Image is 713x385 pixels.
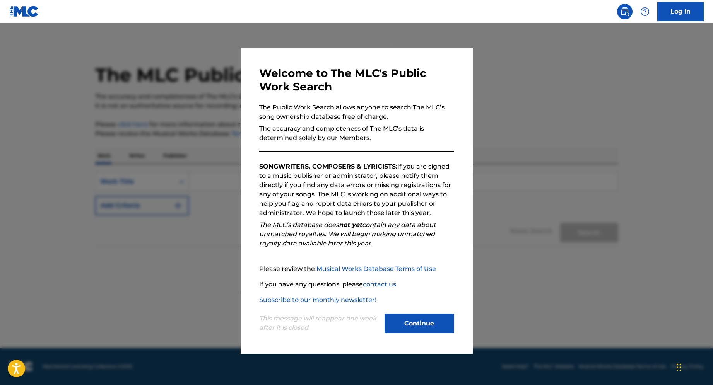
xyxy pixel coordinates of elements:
div: Help [637,4,653,19]
img: MLC Logo [9,6,39,17]
iframe: Chat Widget [674,348,713,385]
a: Log In [657,2,704,21]
button: Continue [385,314,454,333]
p: Please review the [259,264,454,274]
a: contact us [363,281,396,288]
p: This message will reappear one week after it is closed. [259,314,380,332]
em: The MLC’s database does contain any data about unmatched royalties. We will begin making unmatche... [259,221,436,247]
div: Drag [677,356,681,379]
img: search [620,7,629,16]
p: The Public Work Search allows anyone to search The MLC’s song ownership database free of charge. [259,103,454,121]
a: Public Search [617,4,633,19]
p: If you are signed to a music publisher or administrator, please notify them directly if you find ... [259,162,454,218]
p: If you have any questions, please . [259,280,454,289]
strong: SONGWRITERS, COMPOSERS & LYRICISTS: [259,163,397,170]
p: The accuracy and completeness of The MLC’s data is determined solely by our Members. [259,124,454,143]
img: help [640,7,650,16]
a: Musical Works Database Terms of Use [316,265,436,273]
h3: Welcome to The MLC's Public Work Search [259,66,454,94]
strong: not yet [339,221,362,228]
a: Subscribe to our monthly newsletter! [259,296,376,303]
